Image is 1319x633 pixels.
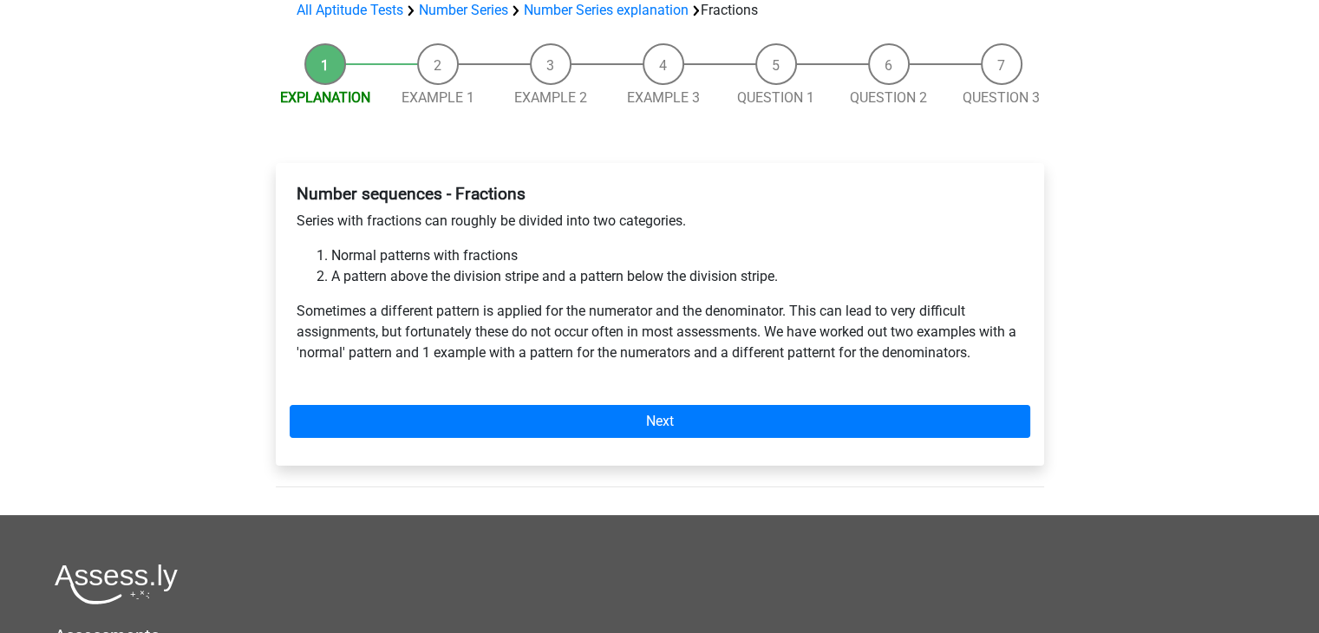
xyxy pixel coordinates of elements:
li: A pattern above the division stripe and a pattern below the division stripe. [331,266,1023,287]
a: Question 1 [737,89,814,106]
img: Assessly logo [55,564,178,604]
a: Question 2 [850,89,927,106]
p: Sometimes a different pattern is applied for the numerator and the denominator. This can lead to ... [297,301,1023,363]
a: Example 1 [402,89,474,106]
a: Question 3 [963,89,1040,106]
a: Example 2 [514,89,587,106]
p: Series with fractions can roughly be divided into two categories. [297,211,1023,232]
a: Number Series [419,2,508,18]
b: Number sequences - Fractions [297,184,526,204]
li: Normal patterns with fractions [331,245,1023,266]
a: All Aptitude Tests [297,2,403,18]
a: Explanation [280,89,370,106]
a: Next [290,405,1030,438]
a: Number Series explanation [524,2,689,18]
a: Example 3 [627,89,700,106]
